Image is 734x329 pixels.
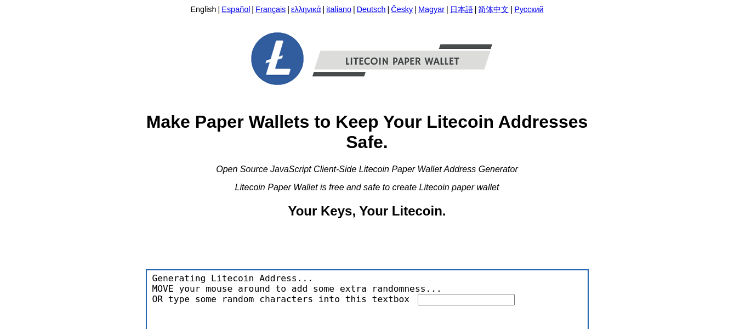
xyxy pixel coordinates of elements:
span: Generating Litecoin Address... [150,270,316,283]
a: ελληνικά [291,5,321,14]
h1: Make Paper Wallets to Keep Your Litecoin Addresses Safe. [146,112,589,152]
img: Free-Litecoin-Paper-Wallet [219,19,515,98]
div: | | | | | | | | | | [146,4,589,18]
span: MOVE your mouse around to add some extra randomness... [150,281,445,294]
a: 简体中文 [478,5,509,14]
a: 日本語 [450,5,473,14]
span: OR type some random characters into this textbox [150,291,413,304]
a: Deutsch [357,5,386,14]
a: English [190,5,216,14]
a: Česky [391,5,413,14]
h2: Your Keys, Your Litecoin. [146,203,589,219]
a: Español [221,5,250,14]
a: Русский [514,5,543,14]
div: Litecoin Paper Wallet is free and safe to create Litecoin paper wallet [146,183,589,192]
div: Open Source JavaScript Client-Side Litecoin Paper Wallet Address Generator [146,164,589,174]
a: Français [255,5,286,14]
a: italiano [326,5,351,14]
a: Magyar [418,5,445,14]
